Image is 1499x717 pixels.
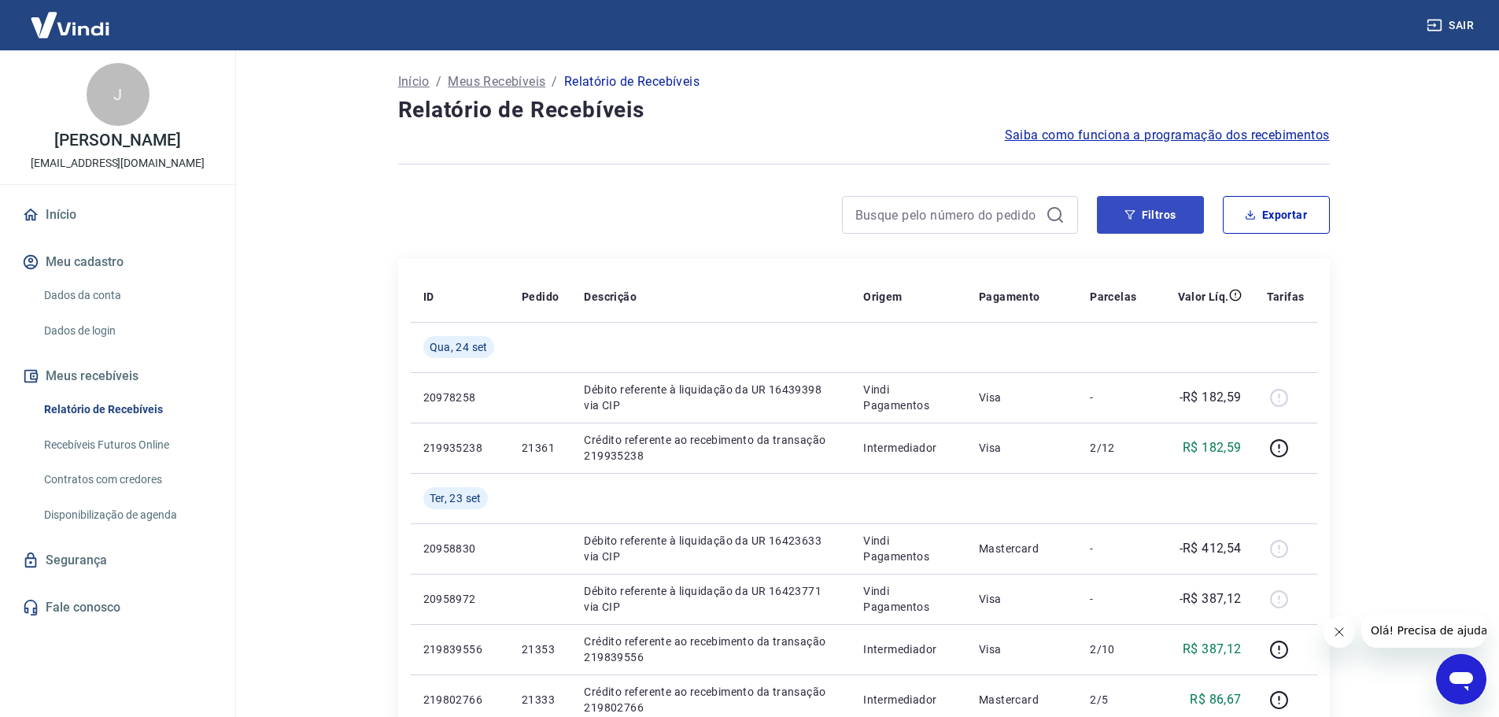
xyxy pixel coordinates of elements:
a: Saiba como funciona a programação dos recebimentos [1005,126,1330,145]
a: Dados da conta [38,279,216,312]
a: Início [19,198,216,232]
p: ID [423,289,434,305]
p: Intermediador [863,440,954,456]
p: 21333 [522,692,559,708]
p: Crédito referente ao recebimento da transação 219802766 [584,684,838,715]
a: Dados de login [38,315,216,347]
h4: Relatório de Recebíveis [398,94,1330,126]
p: Descrição [584,289,637,305]
p: Crédito referente ao recebimento da transação 219839556 [584,634,838,665]
p: Mastercard [979,541,1065,556]
p: Débito referente à liquidação da UR 16423771 via CIP [584,583,838,615]
a: Início [398,72,430,91]
p: -R$ 182,59 [1180,388,1242,407]
p: / [552,72,557,91]
button: Sair [1423,11,1480,40]
p: -R$ 412,54 [1180,539,1242,558]
a: Segurança [19,543,216,578]
p: 20958830 [423,541,497,556]
p: R$ 86,67 [1190,690,1241,709]
p: Intermediador [863,692,954,708]
p: - [1090,541,1136,556]
a: Disponibilização de agenda [38,499,216,531]
p: Visa [979,641,1065,657]
span: Olá! Precisa de ajuda? [9,11,132,24]
p: 21361 [522,440,559,456]
p: 20958972 [423,591,497,607]
p: Relatório de Recebíveis [564,72,700,91]
p: Intermediador [863,641,954,657]
p: Pagamento [979,289,1040,305]
iframe: Mensagem da empresa [1361,613,1486,648]
p: R$ 387,12 [1183,640,1242,659]
button: Filtros [1097,196,1204,234]
p: - [1090,390,1136,405]
p: 2/12 [1090,440,1136,456]
p: 219839556 [423,641,497,657]
p: Origem [863,289,902,305]
p: Visa [979,390,1065,405]
p: 20978258 [423,390,497,405]
span: Ter, 23 set [430,490,482,506]
iframe: Fechar mensagem [1324,616,1355,648]
p: Vindi Pagamentos [863,533,954,564]
p: Valor Líq. [1178,289,1229,305]
button: Meu cadastro [19,245,216,279]
p: Parcelas [1090,289,1136,305]
button: Exportar [1223,196,1330,234]
p: [PERSON_NAME] [54,132,180,149]
a: Contratos com credores [38,464,216,496]
button: Meus recebíveis [19,359,216,394]
input: Busque pelo número do pedido [855,203,1039,227]
p: 219935238 [423,440,497,456]
p: Tarifas [1267,289,1305,305]
a: Recebíveis Futuros Online [38,429,216,461]
p: Crédito referente ao recebimento da transação 219935238 [584,432,838,464]
p: R$ 182,59 [1183,438,1242,457]
p: 219802766 [423,692,497,708]
p: Vindi Pagamentos [863,583,954,615]
p: / [436,72,441,91]
p: Vindi Pagamentos [863,382,954,413]
p: [EMAIL_ADDRESS][DOMAIN_NAME] [31,155,205,172]
p: 2/10 [1090,641,1136,657]
img: Vindi [19,1,121,49]
p: 2/5 [1090,692,1136,708]
a: Fale conosco [19,590,216,625]
p: -R$ 387,12 [1180,589,1242,608]
p: 21353 [522,641,559,657]
p: Débito referente à liquidação da UR 16439398 via CIP [584,382,838,413]
iframe: Botão para abrir a janela de mensagens [1436,654,1486,704]
p: Visa [979,591,1065,607]
p: Visa [979,440,1065,456]
a: Meus Recebíveis [448,72,545,91]
a: Relatório de Recebíveis [38,394,216,426]
p: Pedido [522,289,559,305]
p: Débito referente à liquidação da UR 16423633 via CIP [584,533,838,564]
p: Mastercard [979,692,1065,708]
div: J [87,63,150,126]
p: - [1090,591,1136,607]
span: Qua, 24 set [430,339,488,355]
